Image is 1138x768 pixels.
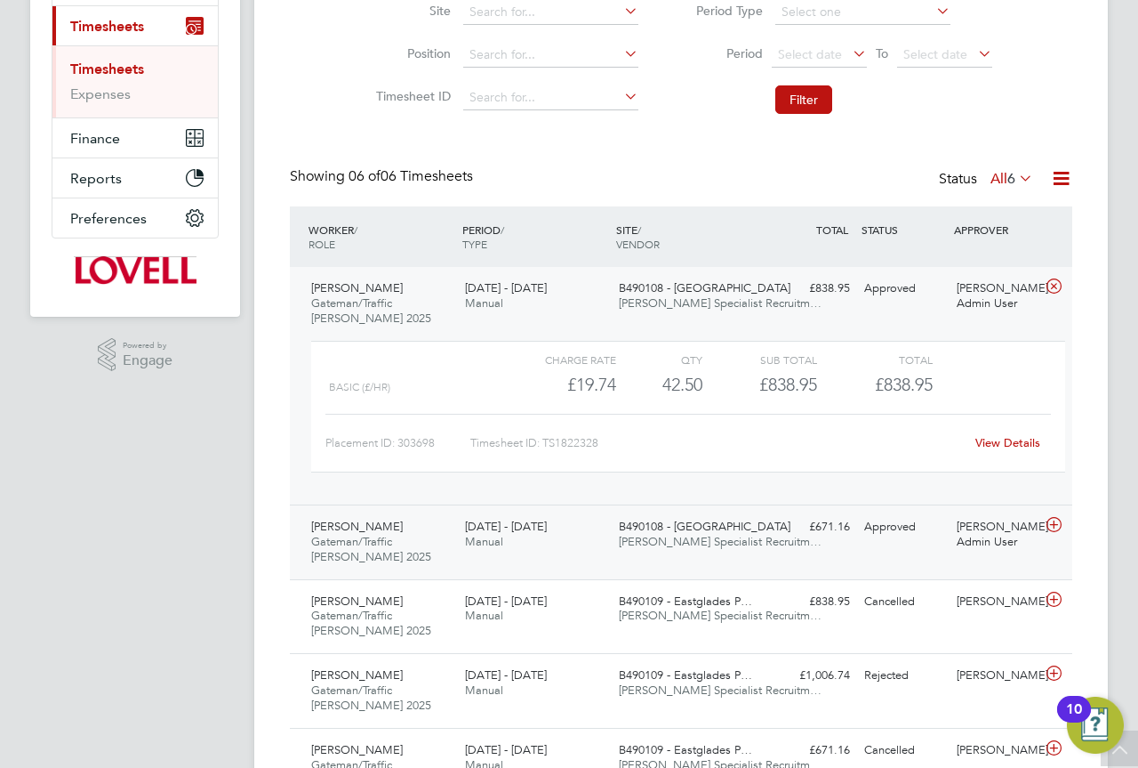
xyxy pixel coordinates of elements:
span: [PERSON_NAME] Specialist Recruitm… [619,295,821,311]
span: VENDOR [616,237,660,251]
a: Timesheets [70,61,144,77]
div: [PERSON_NAME] Admin User [950,513,1042,557]
span: Reports [70,170,122,187]
span: / [637,222,641,237]
span: B490109 - Eastglades P… [619,667,752,683]
input: Search for... [463,85,638,110]
span: [PERSON_NAME] [311,280,403,295]
a: Expenses [70,85,131,102]
span: B490109 - Eastglades P… [619,742,752,757]
label: Position [371,45,451,61]
span: Timesheets [70,18,144,35]
span: Engage [123,353,172,368]
div: £671.16 [765,513,857,542]
div: £671.16 [765,736,857,765]
button: Filter [775,85,832,114]
span: Finance [70,130,120,147]
div: £838.95 [702,370,817,400]
label: Timesheet ID [371,88,451,104]
span: 06 Timesheets [349,167,473,185]
div: £838.95 [765,587,857,617]
div: 10 [1066,709,1082,732]
div: Charge rate [501,349,616,370]
button: Reports [52,158,218,198]
span: ROLE [309,237,335,251]
div: Cancelled [857,736,950,765]
span: [DATE] - [DATE] [465,280,547,295]
span: [DATE] - [DATE] [465,742,547,757]
label: All [990,170,1033,188]
div: PERIOD [458,214,612,260]
div: STATUS [857,214,950,246]
span: TYPE [462,237,487,251]
span: Manual [465,295,503,311]
div: Approved [857,513,950,542]
span: TOTAL [816,222,848,237]
div: [PERSON_NAME] [950,587,1042,617]
div: [PERSON_NAME] Admin User [950,274,1042,319]
span: Select date [903,46,967,62]
span: [PERSON_NAME] Specialist Recruitm… [619,608,821,623]
div: QTY [616,349,702,370]
a: View Details [975,435,1040,450]
span: [PERSON_NAME] Specialist Recruitm… [619,534,821,549]
button: Preferences [52,198,218,238]
span: [PERSON_NAME] [311,594,403,609]
label: Period [683,45,763,61]
span: [PERSON_NAME] [311,742,403,757]
div: SITE [612,214,765,260]
span: Preferences [70,210,147,227]
span: [DATE] - [DATE] [465,667,547,683]
div: Status [939,167,1037,192]
a: Powered byEngage [98,338,173,372]
div: WORKER [304,214,458,260]
span: B490108 - [GEOGRAPHIC_DATA] [619,280,790,295]
span: [DATE] - [DATE] [465,519,547,534]
span: Gateman/Traffic [PERSON_NAME] 2025 [311,683,431,713]
span: [DATE] - [DATE] [465,594,547,609]
button: Open Resource Center, 10 new notifications [1067,697,1124,754]
span: Gateman/Traffic [PERSON_NAME] 2025 [311,295,431,326]
span: Gateman/Traffic [PERSON_NAME] 2025 [311,534,431,564]
div: £19.74 [501,370,616,400]
input: Search for... [463,43,638,68]
div: Timesheets [52,45,218,117]
div: [PERSON_NAME] [950,736,1042,765]
span: Manual [465,534,503,549]
span: 6 [1007,170,1015,188]
span: Basic (£/HR) [329,381,390,393]
div: £1,006.74 [765,661,857,691]
span: [PERSON_NAME] Specialist Recruitm… [619,683,821,698]
div: APPROVER [950,214,1042,246]
div: [PERSON_NAME] [950,661,1042,691]
span: / [354,222,357,237]
span: £838.95 [875,374,933,395]
div: £838.95 [765,274,857,303]
div: Placement ID: 303698 [325,429,470,457]
img: lovell-logo-retina.png [74,256,196,285]
div: 42.50 [616,370,702,400]
span: [PERSON_NAME] [311,667,403,683]
div: Sub Total [702,349,817,370]
span: [PERSON_NAME] [311,519,403,534]
div: Total [817,349,932,370]
div: Cancelled [857,587,950,617]
span: 06 of [349,167,381,185]
div: Rejected [857,661,950,691]
span: B490108 - [GEOGRAPHIC_DATA] [619,519,790,534]
button: Finance [52,118,218,158]
span: Manual [465,683,503,698]
span: Gateman/Traffic [PERSON_NAME] 2025 [311,608,431,638]
span: Select date [778,46,842,62]
span: / [501,222,504,237]
div: Timesheet ID: TS1822328 [470,429,964,457]
label: Period Type [683,3,763,19]
button: Timesheets [52,6,218,45]
span: Powered by [123,338,172,353]
span: Manual [465,608,503,623]
div: Approved [857,274,950,303]
a: Go to home page [52,256,219,285]
div: Showing [290,167,477,186]
label: Site [371,3,451,19]
span: B490109 - Eastglades P… [619,594,752,609]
